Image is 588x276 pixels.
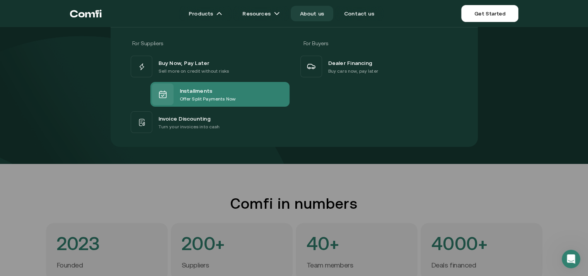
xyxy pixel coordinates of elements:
[461,5,518,22] a: Get Started
[291,6,333,21] a: About us
[180,95,235,103] p: Offer Split Payments Now
[129,54,290,79] a: Buy Now, Pay LaterSell more on credit without risks
[562,250,580,268] iframe: Intercom live chat
[216,10,222,17] img: arrow icons
[299,54,459,79] a: Dealer FinancingBuy cars now, pay later
[274,10,280,17] img: arrow icons
[129,79,290,110] a: InstallmentsOffer Split Payments Now
[328,67,378,75] p: Buy cars now, pay later
[180,86,213,95] span: Installments
[233,6,289,21] a: Resourcesarrow icons
[303,40,329,46] span: For Buyers
[328,58,373,67] span: Dealer Financing
[129,110,290,135] a: Invoice DiscountingTurn your invoices into cash
[159,67,229,75] p: Sell more on credit without risks
[179,6,232,21] a: Productsarrow icons
[159,114,211,123] span: Invoice Discounting
[159,58,210,67] span: Buy Now, Pay Later
[70,2,102,25] a: Return to the top of the Comfi home page
[159,123,220,131] p: Turn your invoices into cash
[335,6,383,21] a: Contact us
[132,40,163,46] span: For Suppliers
